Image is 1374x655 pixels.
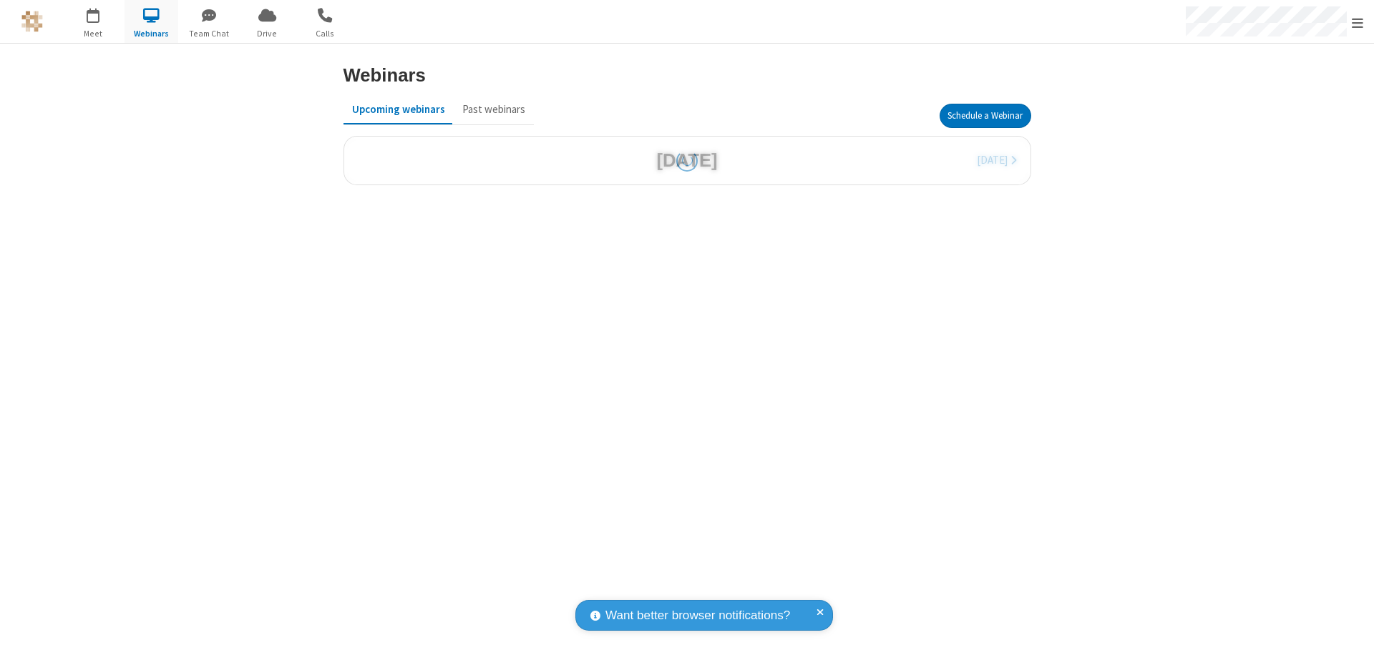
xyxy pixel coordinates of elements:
[298,27,352,40] span: Calls
[21,11,43,32] img: QA Selenium DO NOT DELETE OR CHANGE
[67,27,120,40] span: Meet
[343,96,454,123] button: Upcoming webinars
[125,27,178,40] span: Webinars
[240,27,294,40] span: Drive
[454,96,534,123] button: Past webinars
[605,606,790,625] span: Want better browser notifications?
[940,104,1031,128] button: Schedule a Webinar
[182,27,236,40] span: Team Chat
[343,65,426,85] h3: Webinars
